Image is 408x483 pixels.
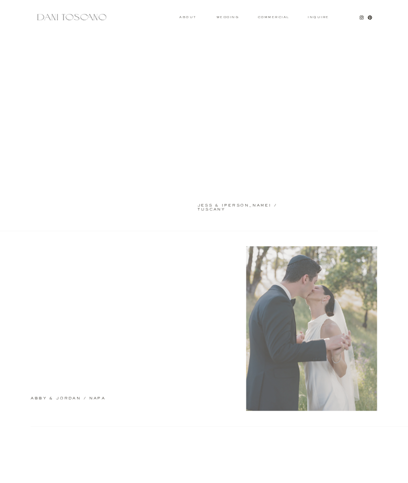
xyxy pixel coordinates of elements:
[179,16,194,19] a: About
[197,203,304,205] a: jess & [PERSON_NAME] / tuscany
[258,16,289,19] a: commercial
[308,16,329,20] a: Inquire
[31,397,149,401] a: abby & jordan / napa
[217,16,239,19] a: wedding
